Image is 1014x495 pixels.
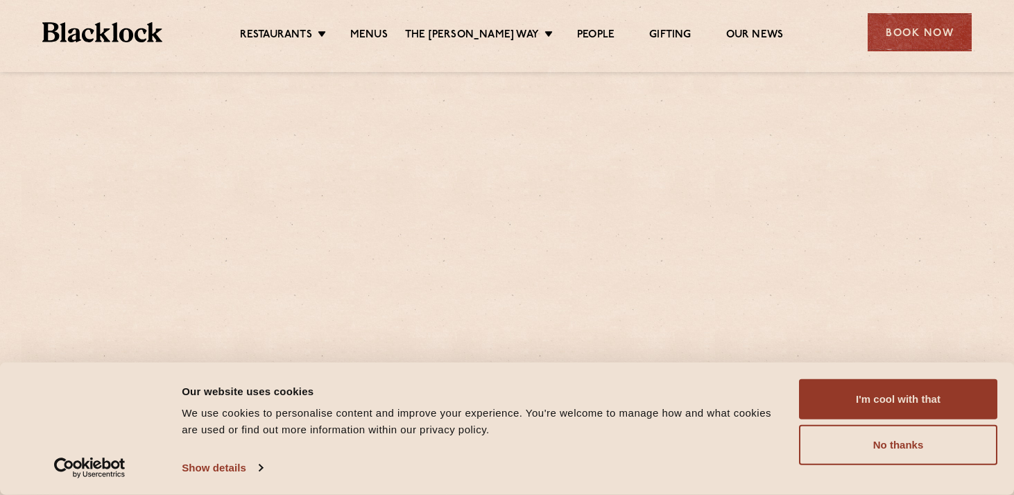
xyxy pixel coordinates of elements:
[182,405,783,438] div: We use cookies to personalise content and improve your experience. You're welcome to manage how a...
[182,458,262,478] a: Show details
[868,13,972,51] div: Book Now
[649,28,691,44] a: Gifting
[405,28,539,44] a: The [PERSON_NAME] Way
[240,28,312,44] a: Restaurants
[577,28,615,44] a: People
[799,425,997,465] button: No thanks
[799,379,997,419] button: I'm cool with that
[29,458,151,478] a: Usercentrics Cookiebot - opens in a new window
[42,22,162,42] img: BL_Textured_Logo-footer-cropped.svg
[182,383,783,399] div: Our website uses cookies
[350,28,388,44] a: Menus
[726,28,784,44] a: Our News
